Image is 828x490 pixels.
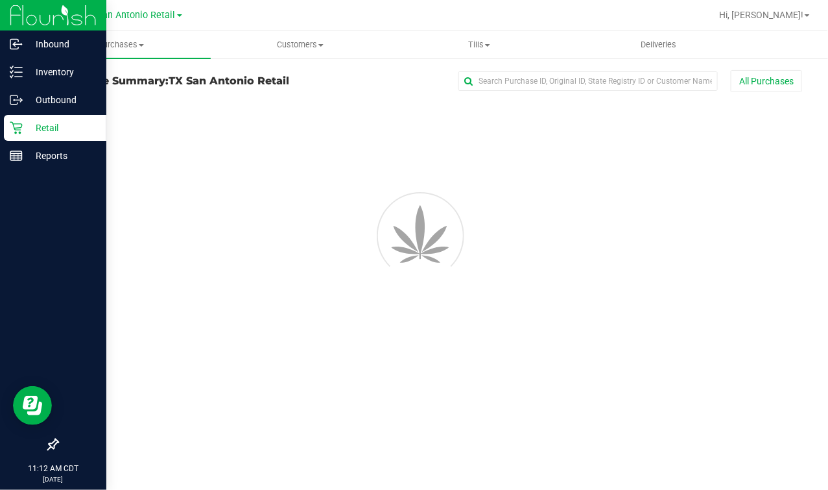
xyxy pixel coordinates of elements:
inline-svg: Outbound [10,93,23,106]
span: TX San Antonio Retail [83,10,176,21]
input: Search Purchase ID, Original ID, State Registry ID or Customer Name... [458,71,718,91]
span: Tills [390,39,569,51]
span: Customers [211,39,390,51]
p: Reports [23,148,101,164]
inline-svg: Reports [10,149,23,162]
span: TX San Antonio Retail [169,75,289,87]
button: All Purchases [731,70,802,92]
p: [DATE] [6,474,101,484]
span: Hi, [PERSON_NAME]! [719,10,803,20]
p: Outbound [23,92,101,108]
a: Deliveries [569,31,749,58]
p: 11:12 AM CDT [6,463,101,474]
p: Retail [23,120,101,136]
h3: Purchase Summary: [57,75,305,87]
p: Inventory [23,64,101,80]
iframe: Resource center [13,386,52,425]
p: Inbound [23,36,101,52]
a: Customers [211,31,390,58]
inline-svg: Inventory [10,66,23,79]
inline-svg: Retail [10,121,23,134]
inline-svg: Inbound [10,38,23,51]
span: Purchases [31,39,211,51]
a: Tills [390,31,569,58]
a: Purchases [31,31,211,58]
span: Deliveries [623,39,694,51]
